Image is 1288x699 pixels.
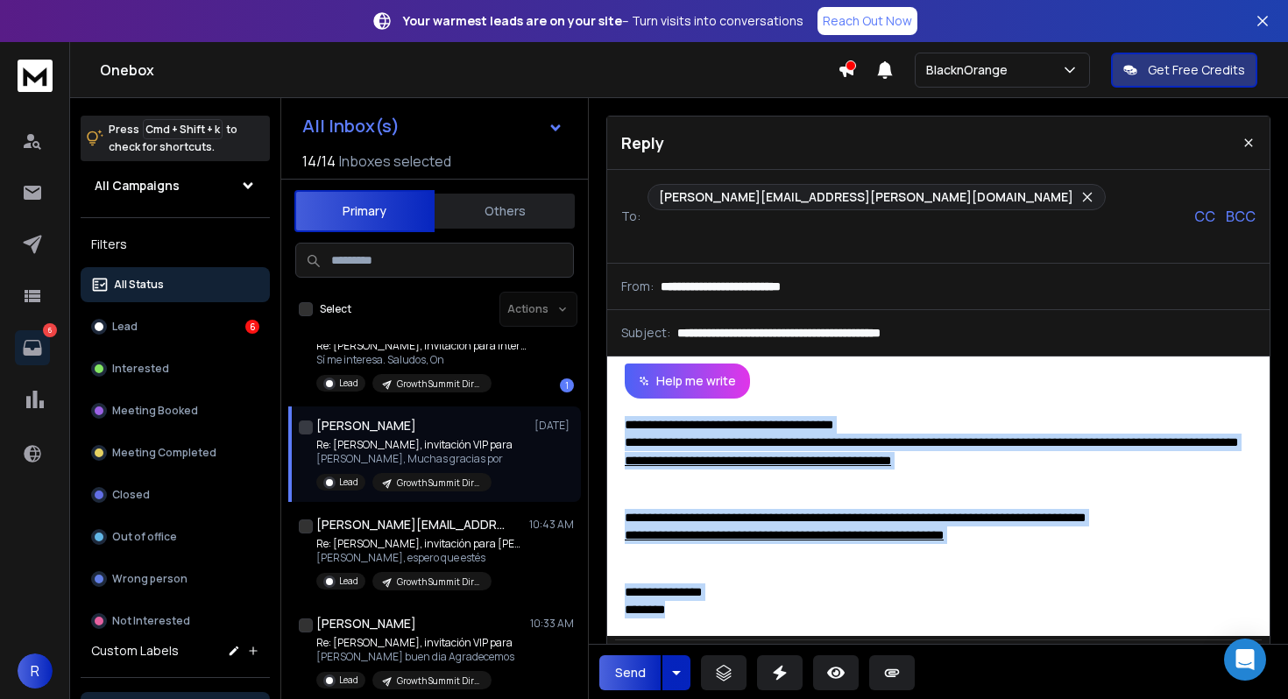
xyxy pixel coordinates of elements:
p: 6 [43,323,57,337]
h3: Filters [81,232,270,257]
button: Meeting Completed [81,435,270,470]
p: [DATE] [534,419,574,433]
p: Lead [339,575,358,588]
p: Re: [PERSON_NAME], invitación VIP para [316,636,514,650]
button: Meeting Booked [81,393,270,428]
div: 6 [245,320,259,334]
h1: All Inbox(s) [302,117,400,135]
p: 10:43 AM [529,518,574,532]
h1: All Campaigns [95,177,180,194]
button: Wrong person [81,561,270,597]
button: Lead6 [81,309,270,344]
p: [PERSON_NAME] buen dia Agradecemos [316,650,514,664]
strong: Your warmest leads are on your site [403,12,622,29]
p: Growth Summit Directores mkt [397,674,481,688]
p: CC [1194,206,1215,227]
p: Growth Summit Directores mkt [397,378,481,391]
p: Re: [PERSON_NAME], invitación para Interlingua [316,339,527,353]
p: Lead [112,320,138,334]
button: All Inbox(s) [288,109,577,144]
div: Open Intercom Messenger [1224,639,1266,681]
p: BlacknOrange [926,61,1015,79]
img: logo [18,60,53,92]
p: 10:33 AM [530,617,574,631]
p: Lead [339,674,358,687]
button: All Campaigns [81,168,270,203]
button: R [18,653,53,688]
p: Re: [PERSON_NAME], invitación para [PERSON_NAME] [316,537,527,551]
button: Primary [294,190,435,232]
span: 14 / 14 [302,151,336,172]
p: Not Interested [112,614,190,628]
p: Reach Out Now [823,12,912,30]
p: Lead [339,377,358,390]
h1: [PERSON_NAME] [316,417,416,434]
button: All Status [81,267,270,302]
p: Get Free Credits [1148,61,1245,79]
p: [PERSON_NAME], espero que estés [316,551,527,565]
h3: Custom Labels [91,642,179,660]
p: Subject: [621,324,670,342]
button: Closed [81,477,270,512]
h3: Inboxes selected [339,151,451,172]
p: Meeting Completed [112,446,216,460]
p: Growth Summit Directores mkt [397,575,481,589]
p: BCC [1226,206,1256,227]
button: Help me write [625,364,750,399]
p: From: [621,278,654,295]
p: Closed [112,488,150,502]
p: [PERSON_NAME][EMAIL_ADDRESS][PERSON_NAME][DOMAIN_NAME] [659,188,1073,206]
p: Lead [339,476,358,489]
h1: Onebox [100,60,838,81]
button: Get Free Credits [1111,53,1257,88]
p: To: [621,208,640,225]
button: Out of office [81,519,270,554]
button: Interested [81,351,270,386]
p: Re: [PERSON_NAME], invitación VIP para [316,438,513,452]
p: [PERSON_NAME], Muchas gracias por [316,452,513,466]
p: Reply [621,131,664,155]
p: Growth Summit Directores mkt [397,477,481,490]
p: – Turn visits into conversations [403,12,803,30]
h1: [PERSON_NAME][EMAIL_ADDRESS][PERSON_NAME] [316,516,509,533]
label: Select [320,302,351,316]
p: All Status [114,278,164,292]
p: Out of office [112,530,177,544]
p: Meeting Booked [112,404,198,418]
p: Wrong person [112,572,188,586]
p: Press to check for shortcuts. [109,121,237,156]
button: Not Interested [81,604,270,639]
div: 1 [560,378,574,392]
span: Cmd + Shift + k [143,119,223,139]
a: Reach Out Now [817,7,917,35]
button: Send [599,655,661,690]
p: Sí me interesa. Saludos, On [316,353,527,367]
button: Others [435,192,575,230]
p: Interested [112,362,169,376]
a: 6 [15,330,50,365]
h1: [PERSON_NAME] [316,615,416,632]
